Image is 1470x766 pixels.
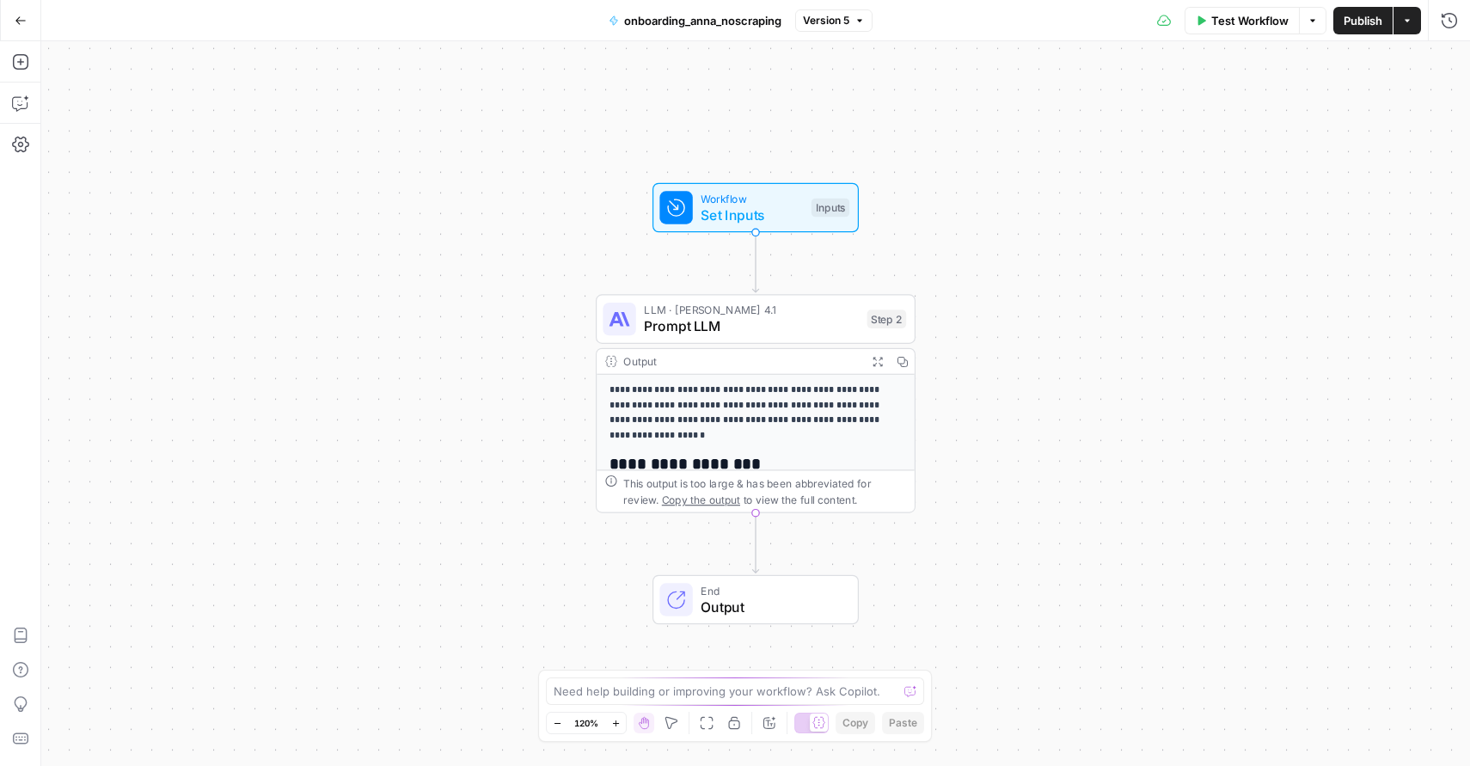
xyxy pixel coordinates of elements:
[596,183,916,233] div: WorkflowSet InputsInputs
[574,716,598,730] span: 120%
[812,199,849,218] div: Inputs
[701,597,841,617] span: Output
[1211,12,1289,29] span: Test Workflow
[1333,7,1393,34] button: Publish
[882,712,924,734] button: Paste
[701,190,803,206] span: Workflow
[701,582,841,598] span: End
[1344,12,1382,29] span: Publish
[795,9,873,32] button: Version 5
[662,493,740,506] span: Copy the output
[623,475,906,507] div: This output is too large & has been abbreviated for review. to view the full content.
[867,309,907,328] div: Step 2
[701,205,803,225] span: Set Inputs
[598,7,792,34] button: onboarding_anna_noscraping
[752,513,758,573] g: Edge from step_2 to end
[842,715,868,731] span: Copy
[752,232,758,292] g: Edge from start to step_2
[596,575,916,625] div: EndOutput
[836,712,875,734] button: Copy
[624,12,781,29] span: onboarding_anna_noscraping
[803,13,849,28] span: Version 5
[644,316,859,337] span: Prompt LLM
[644,302,859,318] span: LLM · [PERSON_NAME] 4.1
[1185,7,1299,34] button: Test Workflow
[889,715,917,731] span: Paste
[623,353,859,370] div: Output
